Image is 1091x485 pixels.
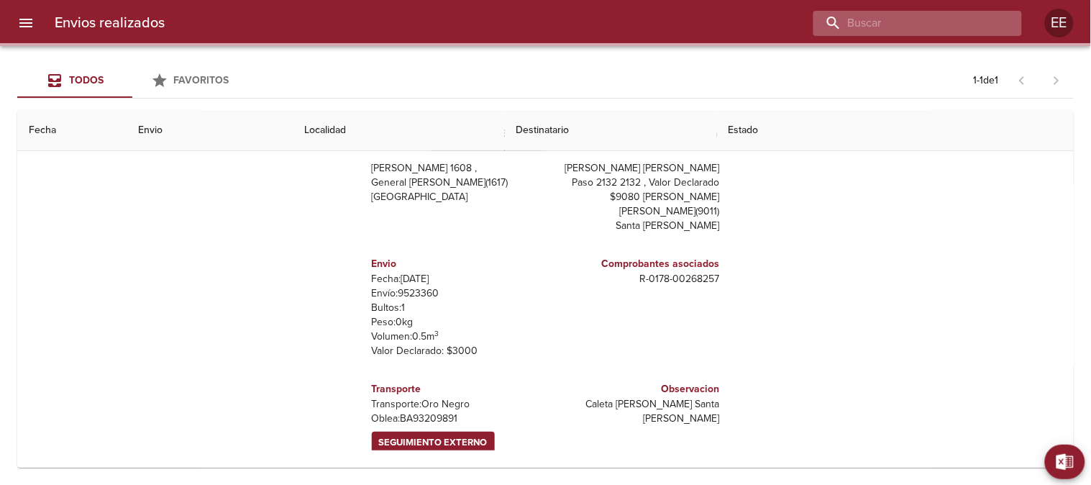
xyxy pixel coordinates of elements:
span: Favoritos [174,74,229,86]
p: Fecha: [DATE] [372,272,540,286]
p: Volumen: 0.5 m [372,330,540,344]
p: Caleta [PERSON_NAME] Santa [PERSON_NAME] [552,397,720,426]
p: Envío: 9523360 [372,286,540,301]
p: General [PERSON_NAME] ( 1617 ) [372,176,540,190]
span: Todos [69,74,104,86]
p: Santa [PERSON_NAME] [552,219,720,233]
h6: Comprobantes asociados [552,256,720,272]
sup: 3 [435,329,439,338]
span: Seguimiento Externo [379,435,488,451]
span: Pagina anterior [1005,73,1039,87]
th: Localidad [293,110,505,151]
a: Seguimiento Externo [372,432,495,454]
p: [GEOGRAPHIC_DATA] [372,190,540,204]
p: [PERSON_NAME] ( 9011 ) [552,204,720,219]
input: buscar [813,11,998,36]
p: [PERSON_NAME] [PERSON_NAME] Paso 2132 2132 , Valor Declarado $9080 [PERSON_NAME] [552,161,720,204]
table: Tabla de envíos del cliente [17,1,1074,468]
p: R - 0178 - 00268257 [552,272,720,286]
th: Fecha [17,110,127,151]
div: Tabs Envios [17,63,247,98]
p: 1 - 1 de 1 [974,73,999,88]
p: Oblea: BA93209891 [372,412,540,426]
h6: Envios realizados [55,12,165,35]
p: Peso: 0 kg [372,315,540,330]
button: menu [9,6,43,40]
th: Estado [717,110,1074,151]
th: Destinatario [505,110,717,151]
div: Abrir información de usuario [1045,9,1074,37]
h6: Transporte [372,381,540,397]
h6: Envio [372,256,540,272]
p: Transporte: Oro Negro [372,397,540,412]
h6: Observacion [552,381,720,397]
div: EE [1045,9,1074,37]
p: Bultos: 1 [372,301,540,315]
th: Envio [127,110,293,151]
p: Valor Declarado: $ 3000 [372,344,540,358]
p: [PERSON_NAME] 1608 , [372,161,540,176]
button: Exportar Excel [1045,445,1085,479]
span: Pagina siguiente [1039,63,1074,98]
